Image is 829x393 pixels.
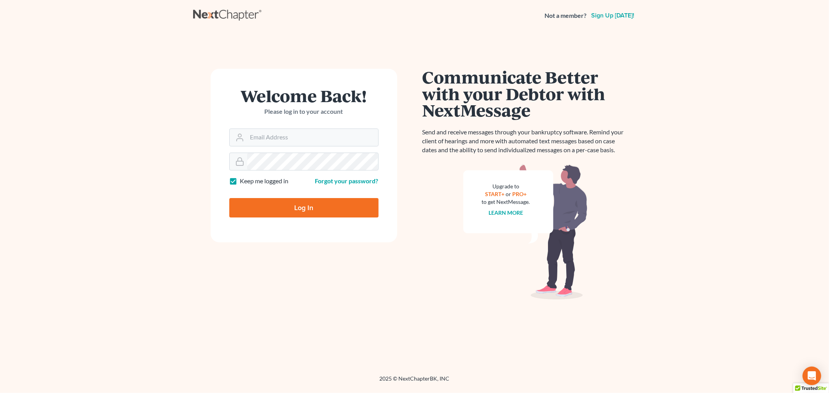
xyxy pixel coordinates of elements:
[463,164,588,300] img: nextmessage_bg-59042aed3d76b12b5cd301f8e5b87938c9018125f34e5fa2b7a6b67550977c72.svg
[247,129,378,146] input: Email Address
[489,209,523,216] a: Learn more
[229,87,379,104] h1: Welcome Back!
[193,375,636,389] div: 2025 © NextChapterBK, INC
[229,107,379,116] p: Please log in to your account
[229,198,379,217] input: Log In
[506,191,511,197] span: or
[422,69,628,118] h1: Communicate Better with your Debtor with NextMessage
[590,12,636,19] a: Sign up [DATE]!
[545,11,587,20] strong: Not a member?
[422,128,628,155] p: Send and receive messages through your bankruptcy software. Remind your client of hearings and mo...
[482,198,530,206] div: to get NextMessage.
[482,183,530,190] div: Upgrade to
[315,177,379,184] a: Forgot your password?
[240,177,289,186] label: Keep me logged in
[512,191,527,197] a: PRO+
[803,367,821,385] div: Open Intercom Messenger
[485,191,504,197] a: START+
